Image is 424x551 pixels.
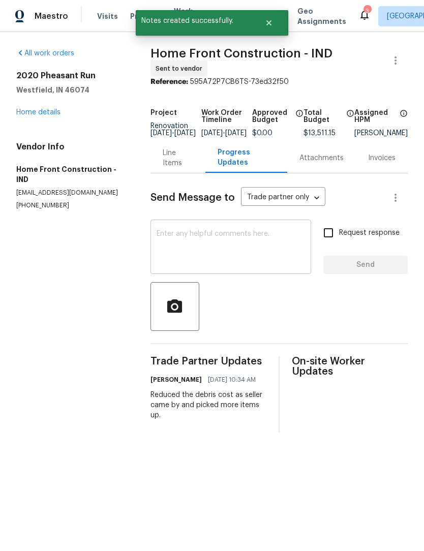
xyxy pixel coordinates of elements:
span: [DATE] 10:34 AM [208,375,256,385]
h5: Westfield, IN 46074 [16,85,126,95]
div: Invoices [368,153,396,163]
button: Close [252,13,286,33]
span: $0.00 [252,130,272,137]
h5: Home Front Construction - IND [16,164,126,185]
span: Send Message to [150,193,235,203]
span: Geo Assignments [297,6,346,26]
h4: Vendor Info [16,142,126,152]
span: - [150,130,196,137]
span: [DATE] [174,130,196,137]
span: Renovation [150,123,196,137]
span: The total cost of line items that have been approved by both Opendoor and the Trade Partner. This... [295,109,304,130]
div: Progress Updates [218,147,275,168]
span: Work Orders [174,6,200,26]
h5: Project [150,109,177,116]
span: Home Front Construction - IND [150,47,332,59]
span: Trade Partner Updates [150,356,266,366]
span: $13,511.15 [304,130,336,137]
h2: 2020 Pheasant Run [16,71,126,81]
div: 595A72P7CB6TS-73ed32f50 [150,77,408,87]
span: [DATE] [225,130,247,137]
h5: Assigned HPM [354,109,397,124]
div: Trade partner only [241,190,325,206]
span: Projects [130,11,162,21]
span: Maestro [35,11,68,21]
h6: [PERSON_NAME] [150,375,202,385]
span: Notes created successfully. [136,10,252,32]
span: [DATE] [150,130,172,137]
span: The total cost of line items that have been proposed by Opendoor. This sum includes line items th... [346,109,354,130]
b: Reference: [150,78,188,85]
span: On-site Worker Updates [292,356,408,377]
a: Home details [16,109,60,116]
div: Line Items [163,148,193,168]
span: Request response [339,228,400,238]
h5: Total Budget [304,109,343,124]
span: Visits [97,11,118,21]
span: The hpm assigned to this work order. [400,109,408,130]
span: - [201,130,247,137]
div: Reduced the debris cost as seller came by and picked more items up. [150,390,266,420]
div: Attachments [299,153,344,163]
h5: Work Order Timeline [201,109,252,124]
div: 3 [364,6,371,16]
h5: Approved Budget [252,109,292,124]
div: [PERSON_NAME] [354,130,408,137]
p: [PHONE_NUMBER] [16,201,126,210]
span: Sent to vendor [156,64,206,74]
span: [DATE] [201,130,223,137]
p: [EMAIL_ADDRESS][DOMAIN_NAME] [16,189,126,197]
a: All work orders [16,50,74,57]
